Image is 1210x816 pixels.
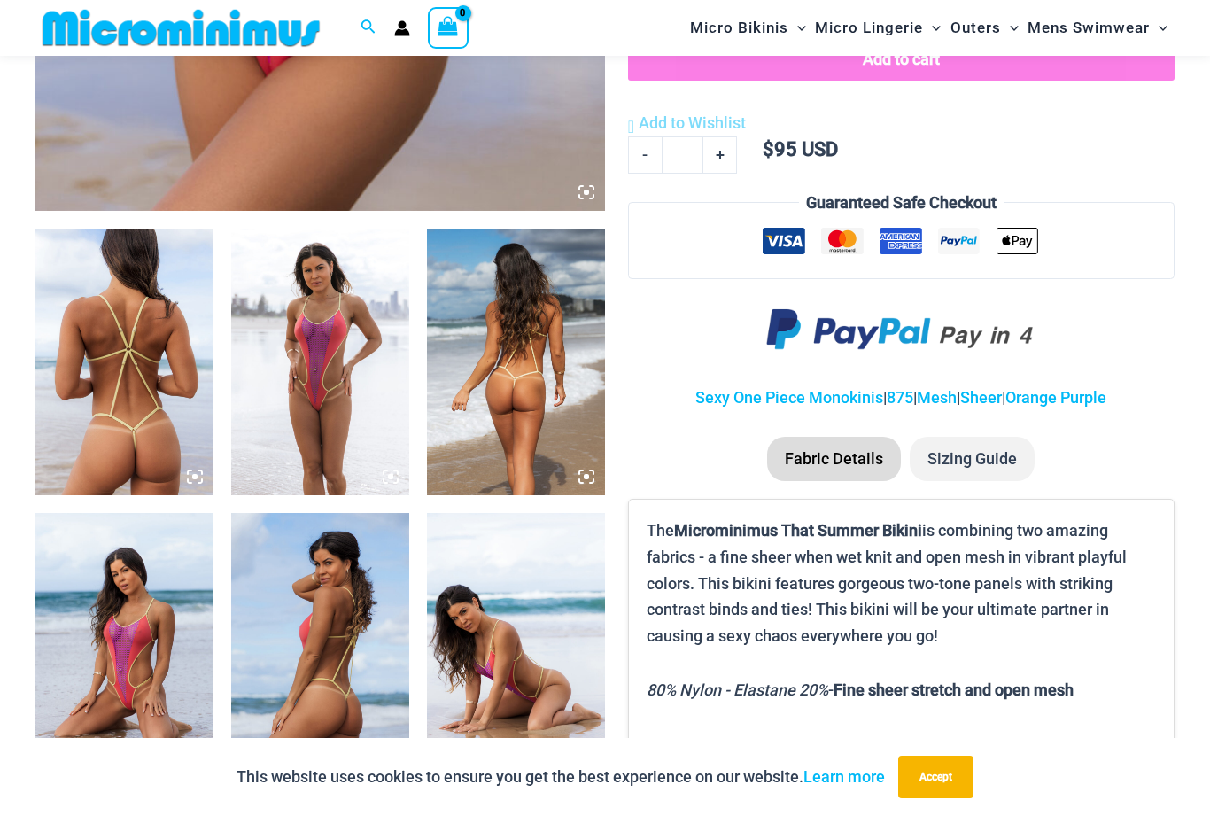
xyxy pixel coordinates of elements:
img: That Summer Heat Wave 875 One Piece Monokini [35,513,213,780]
img: MM SHOP LOGO FLAT [35,8,327,48]
button: Add to cart [628,38,1175,81]
span: $ [763,138,774,160]
legend: Guaranteed Safe Checkout [799,190,1004,216]
a: View Shopping Cart, empty [428,7,469,48]
a: Sexy One Piece Monokinis [695,388,883,407]
img: That Summer Heat Wave 875 One Piece Monokini [231,229,409,495]
span: Mens Swimwear [1028,5,1150,51]
p: The is combining two amazing fabrics - a fine sheer when wet knit and open mesh in vibrant playfu... [647,517,1156,649]
a: Account icon link [394,20,410,36]
a: Purple [1060,388,1106,407]
a: Mens SwimwearMenu ToggleMenu Toggle [1023,5,1172,51]
a: + [703,136,737,174]
a: Add to Wishlist [628,110,746,136]
img: That Summer Heat Wave 875 One Piece Monokini [427,513,605,780]
p: This website uses cookies to ensure you get the best experience on our website. [237,764,885,790]
img: That Summer Heat Wave 875 One Piece Monokini [427,229,605,495]
span: Outers [950,5,1001,51]
a: Orange [1005,388,1057,407]
b: Microminimus That Summer Bikini [674,521,922,540]
span: Menu Toggle [1150,5,1167,51]
nav: Site Navigation [683,3,1175,53]
a: Learn more [803,767,885,786]
span: Micro Lingerie [815,5,923,51]
bdi: 95 USD [763,138,838,160]
a: Micro BikinisMenu ToggleMenu Toggle [686,5,811,51]
span: Menu Toggle [1001,5,1019,51]
a: 875 [887,388,913,407]
p: - [647,677,1156,703]
button: Accept [898,756,973,798]
a: Sheer [960,388,1002,407]
li: Fabric Details [767,437,901,481]
a: - [628,136,662,174]
span: Micro Bikinis [690,5,788,51]
span: Menu Toggle [788,5,806,51]
img: That Summer Heat Wave 875 One Piece Monokini [231,513,409,780]
a: Mesh [917,388,957,407]
p: | | | | [628,385,1175,411]
input: Product quantity [662,136,703,174]
a: OutersMenu ToggleMenu Toggle [946,5,1023,51]
a: Search icon link [361,17,376,39]
img: That Summer Heat Wave 875 One Piece Monokini [35,229,213,495]
span: Add to Wishlist [639,113,746,132]
span: Menu Toggle [923,5,941,51]
a: Micro LingerieMenu ToggleMenu Toggle [811,5,945,51]
i: 80% Nylon - Elastane 20% [647,680,828,699]
li: Sizing Guide [910,437,1035,481]
b: Fine sheer stretch and open mesh [834,680,1074,699]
